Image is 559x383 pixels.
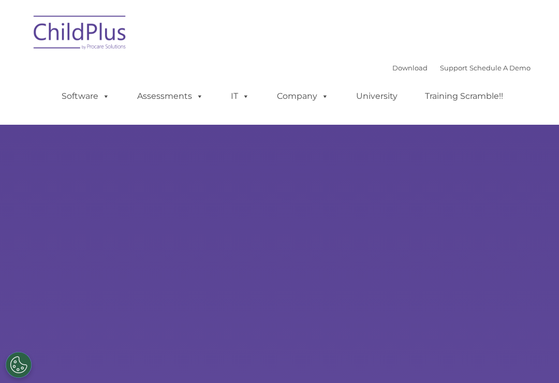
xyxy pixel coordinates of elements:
[346,86,408,107] a: University
[392,64,531,72] font: |
[51,86,120,107] a: Software
[127,86,214,107] a: Assessments
[28,8,132,60] img: ChildPlus by Procare Solutions
[392,64,428,72] a: Download
[440,64,467,72] a: Support
[6,352,32,378] button: Cookies Settings
[220,86,260,107] a: IT
[469,64,531,72] a: Schedule A Demo
[267,86,339,107] a: Company
[415,86,513,107] a: Training Scramble!!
